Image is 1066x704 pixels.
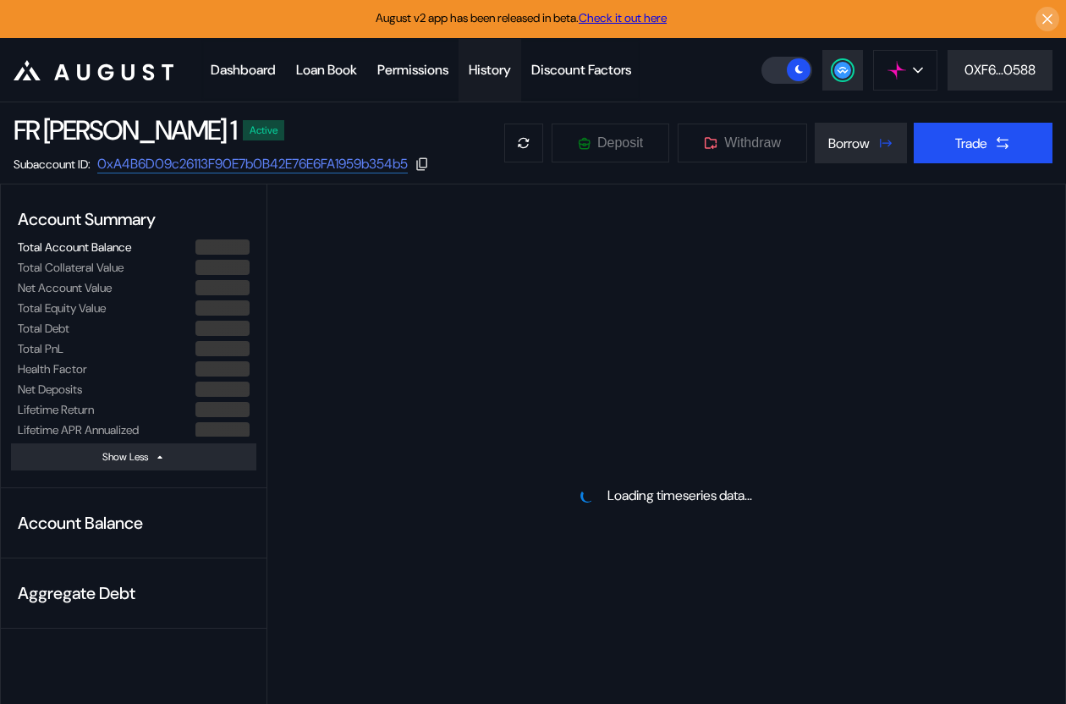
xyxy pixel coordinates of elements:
[815,123,907,163] button: Borrow
[14,157,91,172] div: Subaccount ID:
[296,61,357,79] div: Loan Book
[250,124,277,136] div: Active
[677,123,808,163] button: Withdraw
[469,61,511,79] div: History
[11,201,256,237] div: Account Summary
[18,321,69,336] div: Total Debt
[887,61,906,80] img: chain logo
[18,341,63,356] div: Total PnL
[531,61,631,79] div: Discount Factors
[11,443,256,470] button: Show Less
[211,61,276,79] div: Dashboard
[579,10,667,25] a: Check it out here
[724,135,781,151] span: Withdraw
[607,487,752,504] div: Loading timeseries data...
[286,39,367,102] a: Loan Book
[828,135,870,152] div: Borrow
[580,488,595,503] img: pending
[521,39,641,102] a: Discount Factors
[367,39,459,102] a: Permissions
[597,135,643,151] span: Deposit
[376,10,667,25] span: August v2 app has been released in beta.
[955,135,987,152] div: Trade
[18,239,131,255] div: Total Account Balance
[201,39,286,102] a: Dashboard
[18,422,139,437] div: Lifetime APR Annualized
[18,300,106,316] div: Total Equity Value
[18,361,87,377] div: Health Factor
[18,260,124,275] div: Total Collateral Value
[914,123,1052,163] button: Trade
[18,402,94,417] div: Lifetime Return
[459,39,521,102] a: History
[948,50,1052,91] button: 0XF6...0588
[102,450,148,464] div: Show Less
[11,505,256,541] div: Account Balance
[551,123,670,163] button: Deposit
[97,155,408,173] a: 0xA4B6D09c26113F90E7b0B42E76E6FA1959b354b5
[18,280,112,295] div: Net Account Value
[873,50,937,91] button: chain logo
[14,113,236,148] div: FR [PERSON_NAME] 1
[964,61,1036,79] div: 0XF6...0588
[18,382,82,397] div: Net Deposits
[11,575,256,611] div: Aggregate Debt
[377,61,448,79] div: Permissions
